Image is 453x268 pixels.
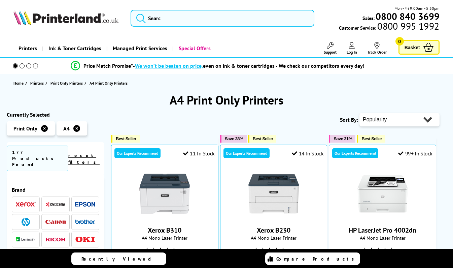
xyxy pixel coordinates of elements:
[13,10,118,25] img: Printerland Logo
[45,218,66,226] a: Canon
[376,23,439,29] span: 0800 995 1992
[225,136,243,141] span: Save 38%
[13,10,122,26] a: Printerland Logo
[30,80,45,87] a: Printers
[324,42,337,55] a: Support
[75,202,95,207] img: Epson
[16,235,36,244] a: Lexmark
[375,13,440,20] a: 0800 840 3699
[339,23,439,31] span: Customer Service:
[179,244,186,257] span: (60)
[81,256,158,262] span: Recently Viewed
[42,40,106,57] a: Ink & Toner Cartridges
[220,135,247,143] button: Save 38%
[362,15,375,21] span: Sales:
[22,218,30,226] img: HP
[257,226,290,235] a: Xerox B230
[13,80,25,87] a: Home
[3,60,432,72] li: modal_Promise
[394,5,440,11] span: Mon - Fri 9:00am - 5:30pm
[349,226,416,235] a: HP LaserJet Pro 4002dn
[357,169,408,219] img: HP LaserJet Pro 4002dn
[13,40,42,57] a: Printers
[75,218,95,226] a: Brother
[16,202,36,207] img: Xerox
[334,136,352,141] span: Save 31%
[45,200,66,209] a: Kyocera
[398,150,432,157] div: 99+ In Stock
[395,37,404,46] span: 0
[16,237,36,241] img: Lexmark
[133,62,364,69] div: - even on ink & toner cartridges - We check our competitors every day!
[248,169,299,219] img: Xerox B230
[75,200,95,209] a: Epson
[45,235,66,244] a: Ricoh
[148,226,181,235] a: Xerox B310
[398,40,440,55] a: Basket 0
[71,252,166,265] a: Recently Viewed
[276,256,358,262] span: Compare Products
[50,80,83,87] span: Print Only Printers
[376,10,440,23] b: 0800 840 3699
[357,135,385,143] button: Best Seller
[90,81,128,86] span: A4 Print Only Printers
[224,235,324,241] span: A4 Mono Laser Printer
[7,146,68,171] span: 177 Products Found
[329,135,355,143] button: Save 31%
[13,125,37,132] span: Print Only
[405,43,420,52] span: Basket
[75,237,95,242] img: OKI
[340,116,358,123] span: Sort By:
[361,136,382,141] span: Best Seller
[183,150,215,157] div: 11 In Stock
[367,42,387,55] a: Track Order
[288,244,295,257] span: (48)
[292,150,323,157] div: 14 In Stock
[114,148,161,158] div: Our Experts Recommend
[106,40,172,57] a: Managed Print Services
[139,169,190,219] img: Xerox B310
[16,218,36,226] a: HP
[248,214,299,220] a: Xerox B230
[50,80,84,87] a: Print Only Printers
[63,125,70,132] span: A4
[324,50,337,55] span: Support
[332,148,378,158] div: Our Experts Recommend
[115,235,215,241] span: A4 Mono Laser Printer
[397,244,404,257] span: (32)
[116,136,136,141] span: Best Seller
[135,62,203,69] span: We won’t be beaten on price,
[265,252,360,265] a: Compare Products
[45,238,66,241] img: Ricoh
[7,92,446,108] h1: A4 Print Only Printers
[12,186,99,193] span: Brand
[75,219,95,224] img: Brother
[7,111,104,118] div: Currently Selected
[347,42,357,55] a: Log In
[253,136,273,141] span: Best Seller
[248,135,277,143] button: Best Seller
[333,235,432,241] span: A4 Mono Laser Printer
[172,40,216,57] a: Special Offers
[48,40,101,57] span: Ink & Toner Cartridges
[16,200,36,209] a: Xerox
[75,235,95,244] a: OKI
[45,202,66,207] img: Kyocera
[347,50,357,55] span: Log In
[83,62,133,69] span: Price Match Promise*
[111,135,140,143] button: Best Seller
[139,214,190,220] a: Xerox B310
[68,152,100,165] a: reset filters
[357,214,408,220] a: HP LaserJet Pro 4002dn
[131,10,314,27] input: Searc
[45,220,66,224] img: Canon
[30,80,44,87] span: Printers
[223,148,270,158] div: Our Experts Recommend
